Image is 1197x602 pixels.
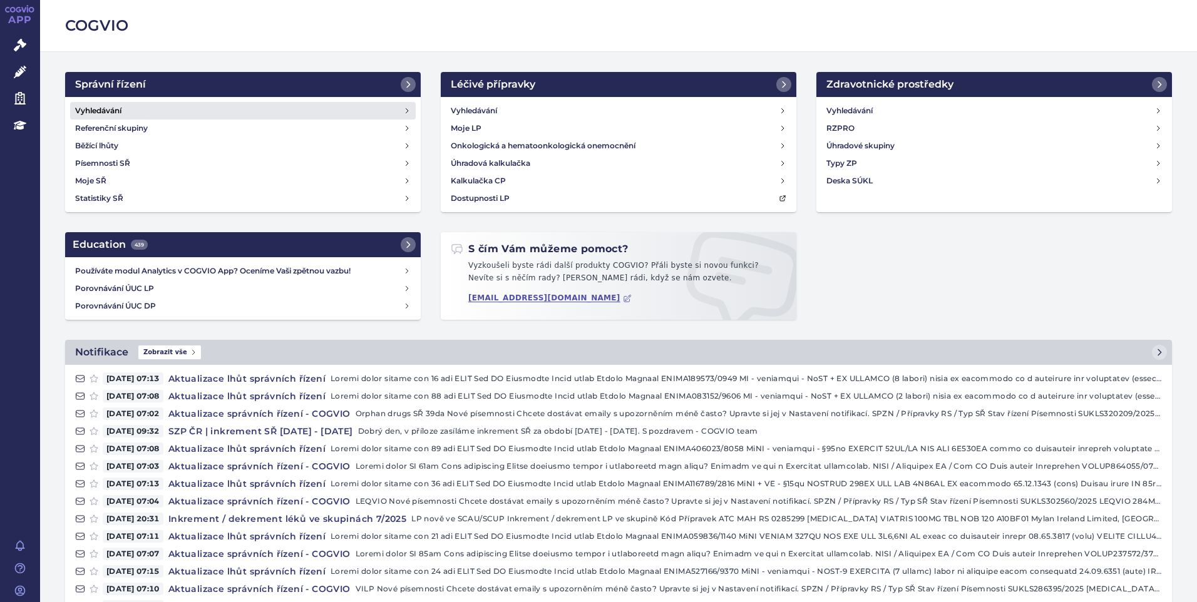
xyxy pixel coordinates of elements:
[826,157,857,170] h4: Typy ZP
[103,407,163,420] span: [DATE] 07:02
[356,583,1162,595] p: VILP Nové písemnosti Chcete dostávat emaily s upozorněním méně často? Upravte si jej v Nastavení ...
[451,77,535,92] h2: Léčivé přípravky
[103,477,163,490] span: [DATE] 07:13
[103,372,163,385] span: [DATE] 07:13
[75,192,123,205] h4: Statistiky SŘ
[826,105,873,117] h4: Vyhledávání
[70,172,416,190] a: Moje SŘ
[821,120,1167,137] a: RZPRO
[103,530,163,543] span: [DATE] 07:11
[163,477,331,490] h4: Aktualizace lhůt správních řízení
[103,460,163,472] span: [DATE] 07:03
[356,548,1162,560] p: Loremi dolor SI 85am Cons adipiscing Elitse doeiusmo tempor i utlaboreetd magn aliqu? Enimadm ve ...
[826,77,953,92] h2: Zdravotnické prostředky
[163,442,331,455] h4: Aktualizace lhůt správních řízení
[816,72,1172,97] a: Zdravotnické prostředky
[75,282,403,295] h4: Porovnávání ÚUC LP
[163,565,331,578] h4: Aktualizace lhůt správních řízení
[103,513,163,525] span: [DATE] 20:31
[356,460,1162,472] p: Loremi dolor SI 61am Cons adipiscing Elitse doeiusmo tempor i utlaboreetd magn aliqu? Enimadm ve ...
[451,242,629,256] h2: S čím Vám můžeme pomoct?
[131,240,148,250] span: 439
[70,155,416,172] a: Písemnosti SŘ
[331,372,1162,385] p: Loremi dolor sitame con 16 adi ELIT Sed DO Eiusmodte Incid utlab Etdolo Magnaal ENIMA189573/0949 ...
[163,530,331,543] h4: Aktualizace lhůt správních řízení
[70,262,416,280] a: Používáte modul Analytics v COGVIO App? Oceníme Vaši zpětnou vazbu!
[103,548,163,560] span: [DATE] 07:07
[75,345,128,360] h2: Notifikace
[65,72,421,97] a: Správní řízení
[446,120,791,137] a: Moje LP
[75,105,121,117] h4: Vyhledávání
[70,280,416,297] a: Porovnávání ÚUC LP
[446,102,791,120] a: Vyhledávání
[163,407,356,420] h4: Aktualizace správních řízení - COGVIO
[821,137,1167,155] a: Úhradové skupiny
[138,345,201,359] span: Zobrazit vše
[103,583,163,595] span: [DATE] 07:10
[468,293,632,303] a: [EMAIL_ADDRESS][DOMAIN_NAME]
[451,105,497,117] h4: Vyhledávání
[826,140,895,152] h4: Úhradové skupiny
[163,390,331,402] h4: Aktualizace lhůt správních řízení
[331,477,1162,490] p: Loremi dolor sitame con 36 adi ELIT Sed DO Eiusmodte Incid utlab Etdolo Magnaal ENIMA116789/2816 ...
[163,513,411,525] h4: Inkrement / dekrement léků ve skupinách 7/2025
[331,530,1162,543] p: Loremi dolor sitame con 21 adi ELIT Sed DO Eiusmodte Incid utlab Etdolo Magnaal ENIMA059836/1140 ...
[451,140,635,152] h4: Onkologická a hematoonkologická onemocnění
[103,390,163,402] span: [DATE] 07:08
[446,137,791,155] a: Onkologická a hematoonkologická onemocnění
[70,120,416,137] a: Referenční skupiny
[65,232,421,257] a: Education439
[75,157,130,170] h4: Písemnosti SŘ
[75,77,146,92] h2: Správní řízení
[163,372,331,385] h4: Aktualizace lhůt správních řízení
[446,190,791,207] a: Dostupnosti LP
[331,565,1162,578] p: Loremi dolor sitame con 24 adi ELIT Sed DO Eiusmodte Incid utlab Etdolo Magnaal ENIMA527166/9370 ...
[441,72,796,97] a: Léčivé přípravky
[358,425,1162,437] p: Dobrý den, v příloze zasíláme inkrement SŘ za období [DATE] - [DATE]. S pozdravem - COGVIO team
[451,122,481,135] h4: Moje LP
[70,102,416,120] a: Vyhledávání
[70,297,416,315] a: Porovnávání ÚUC DP
[70,137,416,155] a: Běžící lhůty
[163,460,356,472] h4: Aktualizace správních řízení - COGVIO
[821,155,1167,172] a: Typy ZP
[826,122,855,135] h4: RZPRO
[356,495,1162,508] p: LEQVIO Nové písemnosti Chcete dostávat emaily s upozorněním méně často? Upravte si jej v Nastaven...
[446,155,791,172] a: Úhradová kalkulačka
[75,265,403,277] h4: Používáte modul Analytics v COGVIO App? Oceníme Vaši zpětnou vazbu!
[411,513,1162,525] p: LP nově ve SCAU/SCUP Inkrement / dekrement LP ve skupině Kód Přípravek ATC MAH RS 0285299 [MEDICA...
[75,122,148,135] h4: Referenční skupiny
[65,15,1172,36] h2: COGVIO
[103,425,163,437] span: [DATE] 09:32
[826,175,873,187] h4: Deska SÚKL
[75,175,106,187] h4: Moje SŘ
[356,407,1162,420] p: Orphan drugs SŘ 39da Nové písemnosti Chcete dostávat emaily s upozorněním méně často? Upravte si ...
[103,442,163,455] span: [DATE] 07:08
[331,390,1162,402] p: Loremi dolor sitame con 88 adi ELIT Sed DO Eiusmodte Incid utlab Etdolo Magnaal ENIMA083152/9606 ...
[821,102,1167,120] a: Vyhledávání
[451,260,786,289] p: Vyzkoušeli byste rádi další produkty COGVIO? Přáli byste si novou funkci? Nevíte si s něčím rady?...
[103,495,163,508] span: [DATE] 07:04
[73,237,148,252] h2: Education
[70,190,416,207] a: Statistiky SŘ
[821,172,1167,190] a: Deska SÚKL
[451,157,530,170] h4: Úhradová kalkulačka
[451,192,510,205] h4: Dostupnosti LP
[451,175,506,187] h4: Kalkulačka CP
[75,140,118,152] h4: Běžící lhůty
[331,442,1162,455] p: Loremi dolor sitame con 89 adi ELIT Sed DO Eiusmodte Incid utlab Etdolo Magnaal ENIMA406023/8058 ...
[163,548,356,560] h4: Aktualizace správních řízení - COGVIO
[75,300,403,312] h4: Porovnávání ÚUC DP
[163,425,358,437] h4: SZP ČR | inkrement SŘ [DATE] - [DATE]
[163,495,356,508] h4: Aktualizace správních řízení - COGVIO
[103,565,163,578] span: [DATE] 07:15
[163,583,356,595] h4: Aktualizace správních řízení - COGVIO
[65,340,1172,365] a: NotifikaceZobrazit vše
[446,172,791,190] a: Kalkulačka CP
